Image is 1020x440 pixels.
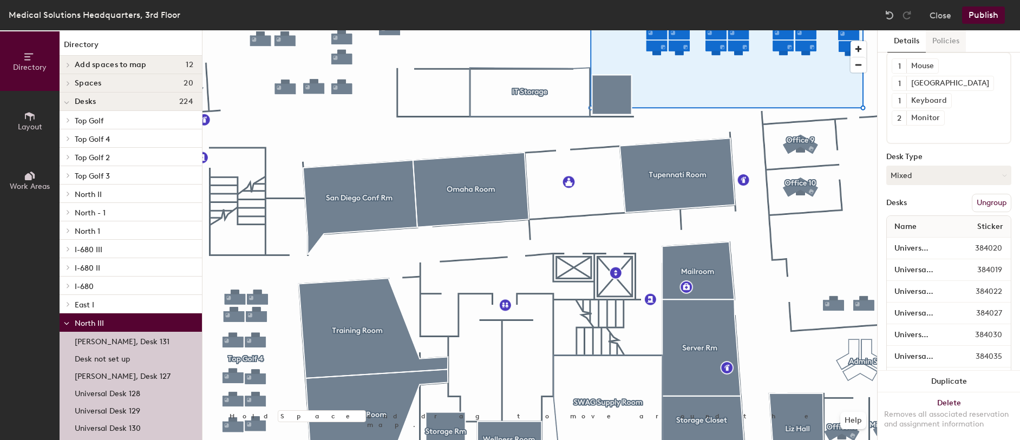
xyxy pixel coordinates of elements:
button: Close [930,6,951,24]
span: North II [75,190,102,199]
button: DeleteRemoves all associated reservation and assignment information [878,392,1020,440]
span: North 1 [75,227,100,236]
input: Unnamed desk [889,349,950,364]
button: Details [887,30,926,52]
p: [PERSON_NAME], Desk 127 [75,369,171,381]
span: Name [889,217,922,237]
button: 2 [892,111,906,125]
span: 384020 [949,242,1009,254]
input: Unnamed desk [889,241,949,256]
button: Mixed [886,166,1011,185]
span: 1 [898,95,901,107]
div: Mouse [906,59,938,73]
span: Desks [75,97,96,106]
span: Top Golf [75,116,103,126]
div: Monitor [906,111,944,125]
p: [PERSON_NAME], Desk 131 [75,334,169,346]
span: Top Golf 3 [75,172,110,181]
img: Undo [884,10,895,21]
span: 12 [186,61,193,69]
input: Unnamed desk [889,306,950,321]
div: Desk Type [886,153,1011,161]
span: 224 [179,97,193,106]
span: East I [75,300,94,310]
p: Universal Desk 128 [75,386,140,398]
button: Policies [926,30,966,52]
input: Unnamed desk [889,327,949,343]
div: Removes all associated reservation and assignment information [884,410,1014,429]
button: 1 [892,76,906,90]
h1: Directory [60,39,202,56]
span: 384030 [949,329,1009,341]
input: Unnamed desk [889,262,951,278]
button: Help [840,412,866,429]
span: Spaces [75,79,102,88]
div: [GEOGRAPHIC_DATA] [906,76,993,90]
p: Universal Desk 130 [75,421,141,433]
span: Directory [13,63,47,72]
button: Publish [962,6,1005,24]
button: Duplicate [878,371,1020,392]
span: I-680 III [75,245,102,254]
p: Desk not set up [75,351,130,364]
span: Top Golf 4 [75,135,110,144]
span: North III [75,319,104,328]
button: 1 [892,59,906,73]
span: I-680 [75,282,94,291]
span: Add spaces to map [75,61,147,69]
div: Keyboard [906,94,951,108]
span: 20 [184,79,193,88]
span: Layout [18,122,42,132]
div: Medical Solutions Headquarters, 3rd Floor [9,8,180,22]
button: Ungroup [972,194,1011,212]
span: 384035 [950,351,1009,363]
img: Redo [901,10,912,21]
button: 1 [892,94,906,108]
input: Unnamed desk [889,284,950,299]
span: 2 [897,113,901,124]
span: Work Areas [10,182,50,191]
div: Desks [886,199,907,207]
span: 384019 [951,264,1009,276]
p: Universal Desk 129 [75,403,140,416]
span: Sticker [972,217,1009,237]
span: Top Golf 2 [75,153,110,162]
span: North - 1 [75,208,106,218]
span: 1 [898,61,901,72]
span: 384022 [950,286,1009,298]
span: I-680 II [75,264,100,273]
span: 384027 [950,307,1009,319]
span: 1 [898,78,901,89]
